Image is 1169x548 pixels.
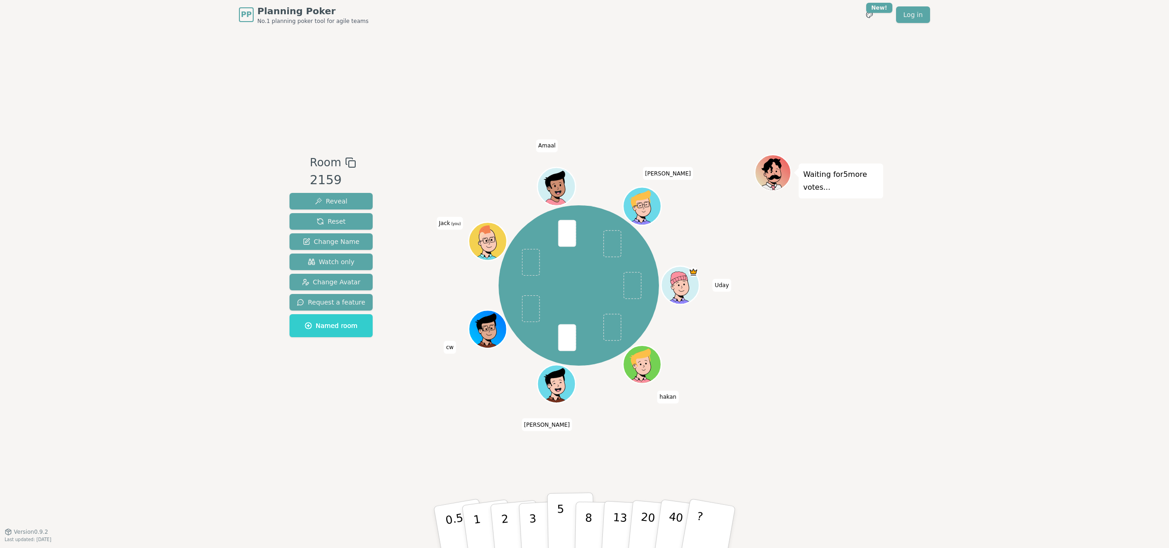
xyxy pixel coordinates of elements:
[688,267,698,277] span: Uday is the host
[317,217,346,226] span: Reset
[657,391,679,404] span: Click to change your name
[289,274,373,290] button: Change Avatar
[302,277,361,287] span: Change Avatar
[643,167,693,180] span: Click to change your name
[712,279,731,292] span: Click to change your name
[289,294,373,311] button: Request a feature
[303,237,359,246] span: Change Name
[289,193,373,209] button: Reveal
[315,197,347,206] span: Reveal
[289,233,373,250] button: Change Name
[310,171,356,190] div: 2159
[297,298,365,307] span: Request a feature
[289,314,373,337] button: Named room
[866,3,892,13] div: New!
[305,321,358,330] span: Named room
[310,154,341,171] span: Room
[257,17,369,25] span: No.1 planning poker tool for agile teams
[241,9,251,20] span: PP
[5,528,48,536] button: Version0.9.2
[257,5,369,17] span: Planning Poker
[5,537,51,542] span: Last updated: [DATE]
[450,222,461,226] span: (you)
[522,418,572,431] span: Click to change your name
[239,5,369,25] a: PPPlanning PokerNo.1 planning poker tool for agile teams
[437,217,463,230] span: Click to change your name
[861,6,878,23] button: New!
[470,224,505,260] button: Click to change your avatar
[896,6,930,23] a: Log in
[536,140,558,153] span: Click to change your name
[803,168,879,194] p: Waiting for 5 more votes...
[444,341,456,354] span: Click to change your name
[14,528,48,536] span: Version 0.9.2
[308,257,355,266] span: Watch only
[289,213,373,230] button: Reset
[289,254,373,270] button: Watch only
